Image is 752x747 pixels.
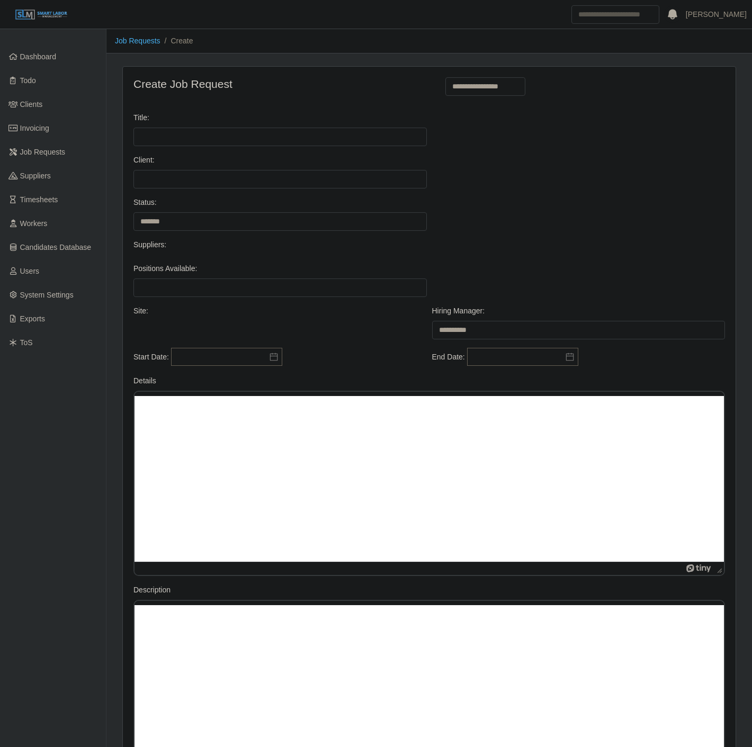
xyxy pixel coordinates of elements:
a: Job Requests [115,37,160,45]
img: SLM Logo [15,9,68,21]
span: Todo [20,76,36,85]
label: Description [133,584,171,596]
span: Workers [20,219,48,228]
label: Hiring Manager: [432,305,485,317]
label: Site: [133,305,148,317]
label: Status: [133,197,157,208]
span: Candidates Database [20,243,92,251]
span: Exports [20,314,45,323]
label: Suppliers: [133,239,166,250]
label: Title: [133,112,149,123]
input: Search [571,5,659,24]
span: Invoicing [20,124,49,132]
span: Users [20,267,40,275]
span: Clients [20,100,43,109]
span: System Settings [20,291,74,299]
label: Start Date: [133,352,169,363]
span: Dashboard [20,52,57,61]
label: Positions Available: [133,263,197,274]
label: Details [133,375,156,386]
li: Create [160,35,193,47]
span: ToS [20,338,33,347]
span: Timesheets [20,195,58,204]
iframe: Rich Text Area [135,396,724,562]
a: Powered by Tiny [686,564,713,573]
div: Press the Up and Down arrow keys to resize the editor. [713,562,724,575]
label: Client: [133,155,155,166]
a: [PERSON_NAME] [686,9,747,20]
h4: Create Job Request [133,77,422,91]
label: End Date: [432,352,465,363]
span: Job Requests [20,148,66,156]
span: Suppliers [20,172,51,180]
